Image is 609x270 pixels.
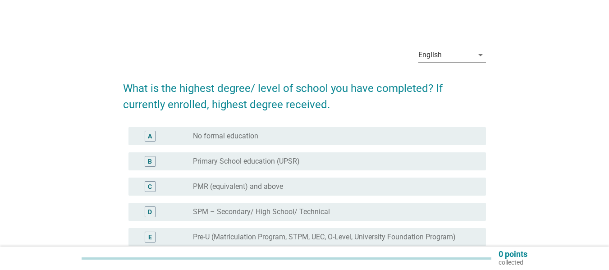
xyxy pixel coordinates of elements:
i: arrow_drop_down [475,50,486,60]
label: PMR (equivalent) and above [193,182,283,191]
div: B [148,157,152,166]
div: English [418,51,442,59]
label: Primary School education (UPSR) [193,157,300,166]
h2: What is the highest degree/ level of school you have completed? If currently enrolled, highest de... [123,71,486,113]
div: C [148,182,152,192]
div: A [148,132,152,141]
label: Pre-U (Matriculation Program, STPM, UEC, O-Level, University Foundation Program) [193,233,456,242]
div: D [148,207,152,217]
label: No formal education [193,132,258,141]
p: 0 points [499,250,527,258]
div: E [148,233,152,242]
p: collected [499,258,527,266]
label: SPM – Secondary/ High School/ Technical [193,207,330,216]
